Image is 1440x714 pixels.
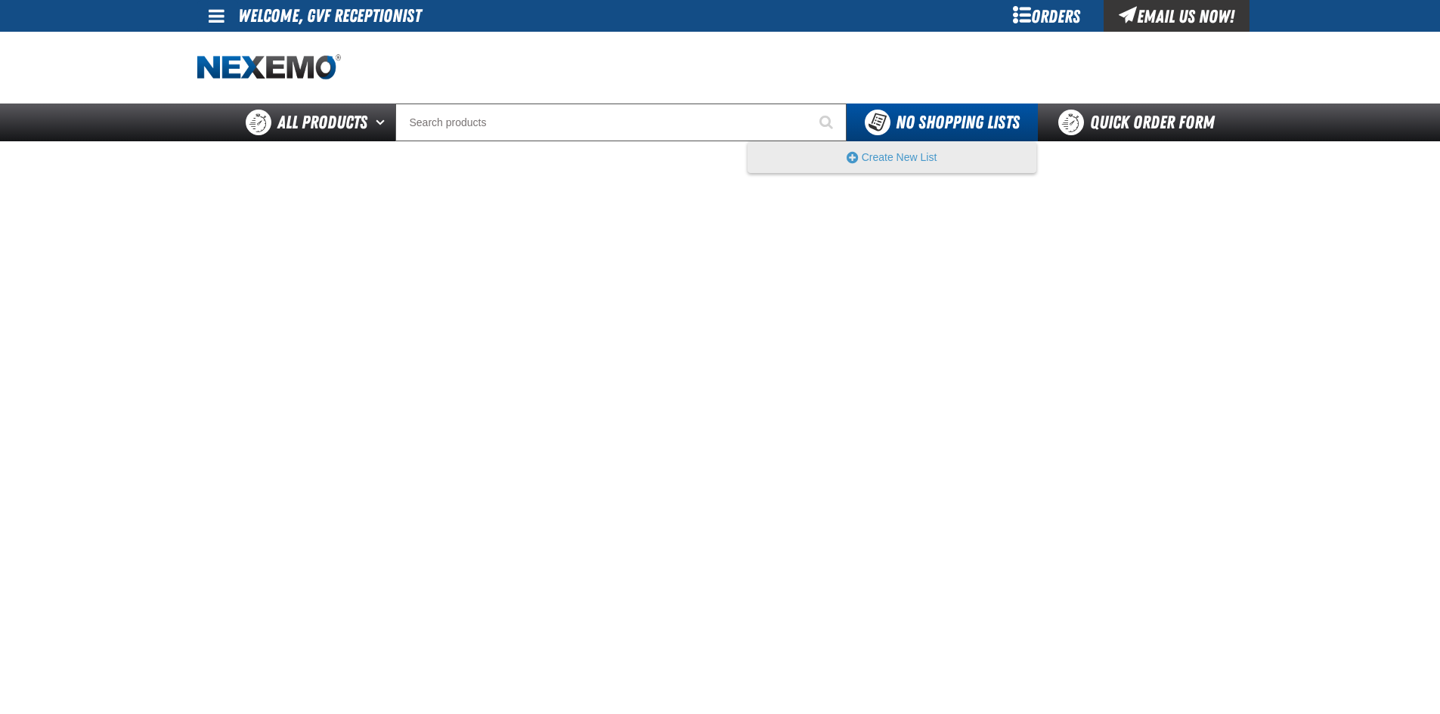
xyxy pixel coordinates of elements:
div: You do not have available Shopping Lists. Open to Create a New List [748,141,1036,173]
span: No Shopping Lists [896,112,1020,133]
a: Quick Order Form [1038,104,1243,141]
button: Open All Products pages [370,104,395,141]
img: Nexemo logo [197,54,341,81]
button: Start Searching [809,104,847,141]
span: All Products [277,109,367,136]
input: Search [395,104,847,141]
button: Create New List. Opens a popup [748,142,1036,172]
button: You do not have available Shopping Lists. Open to Create a New List [847,104,1038,141]
a: Home [197,54,341,81]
